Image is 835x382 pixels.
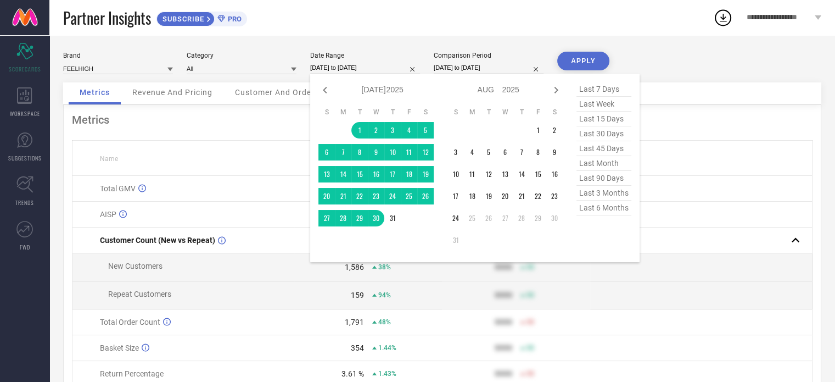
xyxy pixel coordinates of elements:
[513,108,530,117] th: Thursday
[401,144,417,160] td: Fri Jul 11 2025
[345,263,364,272] div: 1,586
[497,108,513,117] th: Wednesday
[318,108,335,117] th: Sunday
[318,188,335,204] td: Sun Jul 20 2025
[401,166,417,182] td: Fri Jul 18 2025
[530,108,546,117] th: Friday
[513,166,530,182] td: Thu Aug 14 2025
[576,156,631,171] span: last month
[378,318,391,326] span: 48%
[318,84,332,97] div: Previous month
[351,291,364,300] div: 159
[351,166,368,182] td: Tue Jul 15 2025
[576,126,631,141] span: last 30 days
[417,188,434,204] td: Sat Jul 26 2025
[480,188,497,204] td: Tue Aug 19 2025
[434,52,543,59] div: Comparison Period
[576,186,631,201] span: last 3 months
[384,166,401,182] td: Thu Jul 17 2025
[497,188,513,204] td: Wed Aug 20 2025
[447,232,464,248] td: Sun Aug 31 2025
[368,188,384,204] td: Wed Jul 23 2025
[546,122,563,139] td: Sat Aug 02 2025
[9,65,41,73] span: SCORECARDS
[495,291,512,300] div: 9999
[368,108,384,117] th: Wednesday
[63,52,173,59] div: Brand
[526,370,534,378] span: 50
[225,15,242,23] span: PRO
[100,184,136,193] span: Total GMV
[384,210,401,226] td: Thu Jul 31 2025
[384,188,401,204] td: Thu Jul 24 2025
[546,166,563,182] td: Sat Aug 16 2025
[318,166,335,182] td: Sun Jul 13 2025
[495,318,512,326] div: 9999
[318,144,335,160] td: Sun Jul 06 2025
[576,82,631,97] span: last 7 days
[378,370,396,378] span: 1.43%
[417,166,434,182] td: Sat Jul 19 2025
[100,344,139,352] span: Basket Size
[341,369,364,378] div: 3.61 %
[530,210,546,226] td: Fri Aug 29 2025
[495,369,512,378] div: 9999
[10,109,40,118] span: WORKSPACE
[335,210,351,226] td: Mon Jul 28 2025
[526,344,534,352] span: 50
[378,344,396,352] span: 1.44%
[530,188,546,204] td: Fri Aug 22 2025
[576,97,631,112] span: last week
[417,122,434,139] td: Sat Jul 05 2025
[713,8,733,27] div: Open download list
[335,188,351,204] td: Mon Jul 21 2025
[526,263,534,271] span: 50
[351,122,368,139] td: Tue Jul 01 2025
[546,210,563,226] td: Sat Aug 30 2025
[530,166,546,182] td: Fri Aug 15 2025
[513,144,530,160] td: Thu Aug 07 2025
[497,144,513,160] td: Wed Aug 06 2025
[480,108,497,117] th: Tuesday
[550,84,563,97] div: Next month
[351,144,368,160] td: Tue Jul 08 2025
[157,15,207,23] span: SUBSCRIBE
[378,263,391,271] span: 38%
[100,155,118,163] span: Name
[335,166,351,182] td: Mon Jul 14 2025
[378,291,391,299] span: 94%
[464,108,480,117] th: Monday
[530,122,546,139] td: Fri Aug 01 2025
[464,166,480,182] td: Mon Aug 11 2025
[557,52,609,70] button: APPLY
[318,210,335,226] td: Sun Jul 27 2025
[546,188,563,204] td: Sat Aug 23 2025
[526,291,534,299] span: 50
[384,122,401,139] td: Thu Jul 03 2025
[100,236,215,245] span: Customer Count (New vs Repeat)
[530,144,546,160] td: Fri Aug 08 2025
[497,210,513,226] td: Wed Aug 27 2025
[235,88,319,97] span: Customer And Orders
[100,369,164,378] span: Return Percentage
[401,108,417,117] th: Friday
[480,166,497,182] td: Tue Aug 12 2025
[447,210,464,226] td: Sun Aug 24 2025
[417,144,434,160] td: Sat Jul 12 2025
[80,88,110,97] span: Metrics
[72,113,812,126] div: Metrics
[156,9,247,26] a: SUBSCRIBEPRO
[20,243,30,251] span: FWD
[546,108,563,117] th: Saturday
[480,210,497,226] td: Tue Aug 26 2025
[108,262,162,270] span: New Customers
[351,344,364,352] div: 354
[335,108,351,117] th: Monday
[464,210,480,226] td: Mon Aug 25 2025
[464,188,480,204] td: Mon Aug 18 2025
[513,188,530,204] td: Thu Aug 21 2025
[417,108,434,117] th: Saturday
[495,263,512,272] div: 9999
[526,318,534,326] span: 50
[351,188,368,204] td: Tue Jul 22 2025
